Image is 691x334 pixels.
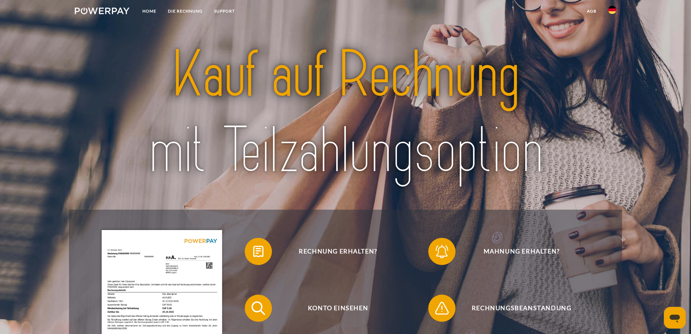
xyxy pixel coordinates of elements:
[433,300,450,317] img: qb_warning.svg
[250,243,267,260] img: qb_bill.svg
[608,6,616,14] img: de
[245,295,421,322] button: Konto einsehen
[245,238,421,265] button: Rechnung erhalten?
[75,7,129,14] img: logo-powerpay-white.svg
[433,243,450,260] img: qb_bell.svg
[162,5,208,17] a: DIE RECHNUNG
[428,238,605,265] button: Mahnung erhalten?
[137,5,162,17] a: Home
[208,5,241,17] a: SUPPORT
[438,238,605,265] span: Mahnung erhalten?
[428,295,605,322] button: Rechnungsbeanstandung
[255,238,421,265] span: Rechnung erhalten?
[250,300,267,317] img: qb_search.svg
[102,33,589,192] img: title-powerpay_de.svg
[664,307,686,329] iframe: Schaltfläche zum Öffnen des Messaging-Fensters
[438,295,605,322] span: Rechnungsbeanstandung
[581,5,602,17] a: agb
[255,295,421,322] span: Konto einsehen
